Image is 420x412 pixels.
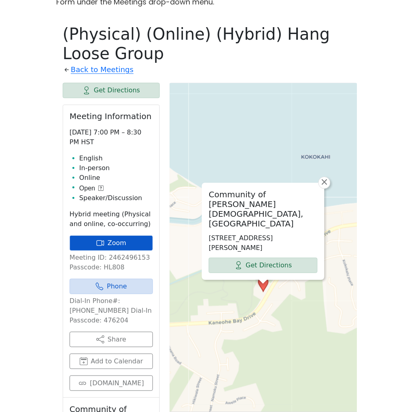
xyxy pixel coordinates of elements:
[318,177,331,189] a: Close popup
[209,258,318,273] a: Get Directions
[70,253,153,272] p: Meeting ID: 2462496153 Passcode: HL808
[63,83,160,98] a: Get Directions
[70,235,153,251] a: Zoom
[71,63,134,76] a: Back to Meetings
[70,296,153,325] p: Dial-In Phone#: [PHONE_NUMBER] Dial-In Passcode: 476204
[70,279,153,294] a: Phone
[70,111,153,121] h2: Meeting Information
[320,177,329,187] span: ×
[70,376,153,391] a: [DOMAIN_NAME]
[70,332,153,347] button: Share
[79,163,153,173] li: In-person
[63,24,357,63] h1: (Physical) (Online) (Hybrid) Hang Loose Group
[79,184,95,193] span: Open
[79,173,153,183] li: Online
[209,233,318,253] p: [STREET_ADDRESS][PERSON_NAME]
[70,354,153,369] button: Add to Calendar
[209,190,318,228] h2: Community of [PERSON_NAME][DEMOGRAPHIC_DATA], [GEOGRAPHIC_DATA]
[70,128,153,147] p: [DATE] 7:00 PM – 8:30 PM HST
[79,193,153,203] li: Speaker/Discussion
[70,209,153,229] p: Hybrid meeting (Physical and online, co-occurring)
[79,184,104,193] button: Open
[79,154,153,163] li: English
